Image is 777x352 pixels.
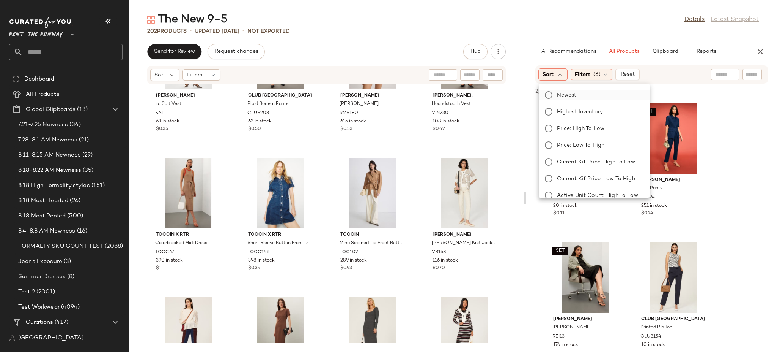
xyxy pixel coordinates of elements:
[340,257,367,264] span: 289 in stock
[156,126,168,133] span: $0.35
[18,242,103,251] span: FORMALTY SKU COUNT TEST
[609,49,640,55] span: All Products
[248,126,261,133] span: $0.50
[18,257,62,266] span: Jeans Exposure
[248,265,260,272] span: $0.39
[18,197,68,205] span: 8.18 Most Hearted
[557,91,577,99] span: Newest
[155,101,181,108] span: Ira Suit Vest
[53,318,68,327] span: (417)
[641,210,653,217] span: $0.24
[18,227,75,236] span: 8.4-8.8 AM Newness
[640,185,662,192] span: Dell Pants
[615,69,640,80] button: Reset
[535,87,554,95] span: 2,617 of
[557,175,635,183] span: Current Kif Price: Low to High
[248,92,313,99] span: Club [GEOGRAPHIC_DATA]
[156,257,183,264] span: 390 in stock
[640,324,672,331] span: Printed Rib Top
[81,151,93,160] span: (29)
[543,71,554,79] span: Sort
[557,125,604,133] span: Price: High to Low
[147,27,187,35] div: Products
[575,71,590,79] span: Filters
[147,44,201,59] button: Send for Review
[208,44,264,59] button: Request changes
[432,240,496,247] span: [PERSON_NAME] Knit Jacket
[242,158,319,228] img: TOCC146.jpg
[147,12,228,27] div: The New 9-5
[154,71,165,79] span: Sort
[340,231,405,238] span: Toccin
[35,288,55,297] span: (2001)
[195,27,239,35] p: updated [DATE]
[26,318,53,327] span: Curations
[463,44,488,59] button: Hub
[640,333,661,340] span: CLUB154
[247,249,269,256] span: TOCC146
[334,158,411,228] img: TOC102.jpg
[18,334,84,343] span: [GEOGRAPHIC_DATA]
[433,231,497,238] span: [PERSON_NAME]
[26,90,60,99] span: All Products
[156,265,161,272] span: $1
[432,249,446,256] span: VB168
[248,257,275,264] span: 398 in stock
[470,49,481,55] span: Hub
[156,118,179,125] span: 63 in stock
[9,26,63,40] span: Rent the Runway
[12,75,20,83] img: svg%3e
[433,257,458,264] span: 116 in stock
[156,92,220,99] span: [PERSON_NAME]
[652,49,678,55] span: Clipboard
[552,247,568,255] button: SET
[641,316,706,323] span: Club [GEOGRAPHIC_DATA]
[214,49,258,55] span: Request changes
[433,118,459,125] span: 108 in stock
[66,212,83,220] span: (500)
[81,166,94,175] span: (35)
[60,303,80,312] span: (4094)
[541,49,596,55] span: AI Recommendations
[147,29,157,34] span: 202
[150,158,226,228] img: TOCC67.jpg
[248,118,272,125] span: 63 in stock
[18,303,60,312] span: Test Workwear
[433,265,445,272] span: $0.70
[248,231,313,238] span: TOCCIN X RTR
[9,17,74,28] img: cfy_white_logo.C9jOOHJF.svg
[18,166,81,175] span: 8.18-8.22 AM Newness
[641,203,667,209] span: 251 in stock
[696,49,716,55] span: Reports
[155,240,207,247] span: Colorblocked Midi Dress
[155,110,169,117] span: KALL1
[593,71,601,79] span: (6)
[433,92,497,99] span: [PERSON_NAME].
[18,181,90,190] span: 8.18 High Formality styles
[147,16,155,24] img: svg%3e
[340,126,352,133] span: $0.33
[242,27,244,36] span: •
[18,288,35,297] span: Test 2
[68,197,80,205] span: (26)
[432,101,471,108] span: Houndstooth Vest
[62,257,71,266] span: (3)
[432,110,448,117] span: VIN230
[68,121,81,129] span: (34)
[553,316,618,323] span: [PERSON_NAME]
[187,71,202,79] span: Filters
[426,158,503,228] img: VB168.jpg
[155,249,174,256] span: TOCC67
[156,231,220,238] span: TOCCIN X RTR
[552,333,565,340] span: REI13
[90,181,105,190] span: (151)
[18,151,81,160] span: 8.11-8.15 AM Newness
[75,105,88,114] span: (13)
[18,212,66,220] span: 8.18 Most Rented
[18,121,68,129] span: 7.21-7.25 Newness
[154,49,195,55] span: Send for Review
[684,15,705,24] a: Details
[547,242,624,313] img: REI13.jpg
[552,324,591,331] span: [PERSON_NAME]
[103,242,123,251] span: (2088)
